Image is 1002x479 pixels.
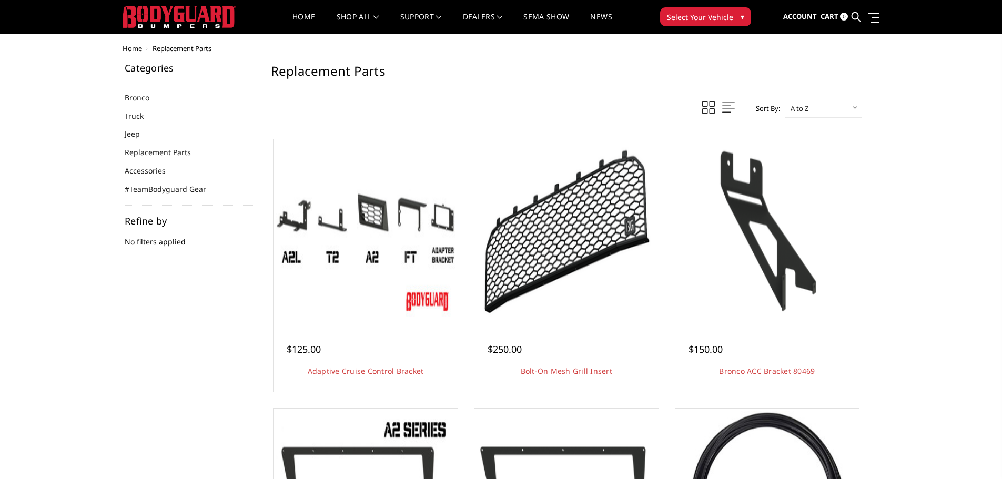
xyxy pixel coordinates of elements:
[276,142,455,321] img: Adaptive Cruise Control Bracket
[750,100,780,116] label: Sort By:
[125,165,179,176] a: Accessories
[153,44,211,53] span: Replacement Parts
[523,13,569,34] a: SEMA Show
[821,3,848,31] a: Cart 0
[125,63,255,73] h5: Categories
[840,13,848,21] span: 0
[590,13,612,34] a: News
[123,6,236,28] img: BODYGUARD BUMPERS
[125,128,153,139] a: Jeep
[125,147,204,158] a: Replacement Parts
[783,3,817,31] a: Account
[741,11,744,22] span: ▾
[125,184,219,195] a: #TeamBodyguard Gear
[660,7,751,26] button: Select Your Vehicle
[719,366,815,376] a: Bronco ACC Bracket 80469
[821,12,838,21] span: Cart
[521,366,612,376] a: Bolt-On Mesh Grill Insert
[125,216,255,258] div: No filters applied
[123,44,142,53] a: Home
[308,366,424,376] a: Adaptive Cruise Control Bracket
[125,92,163,103] a: Bronco
[271,63,862,87] h1: Replacement Parts
[463,13,503,34] a: Dealers
[292,13,315,34] a: Home
[488,343,522,355] span: $250.00
[125,110,157,121] a: Truck
[125,216,255,226] h5: Refine by
[667,12,733,23] span: Select Your Vehicle
[287,343,321,355] span: $125.00
[400,13,442,34] a: Support
[477,142,656,321] img: Bolt-On Mesh Grill Insert
[337,13,379,34] a: shop all
[678,142,857,321] img: Bronco ACC Bracket 80469
[783,12,817,21] span: Account
[689,343,723,355] span: $150.00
